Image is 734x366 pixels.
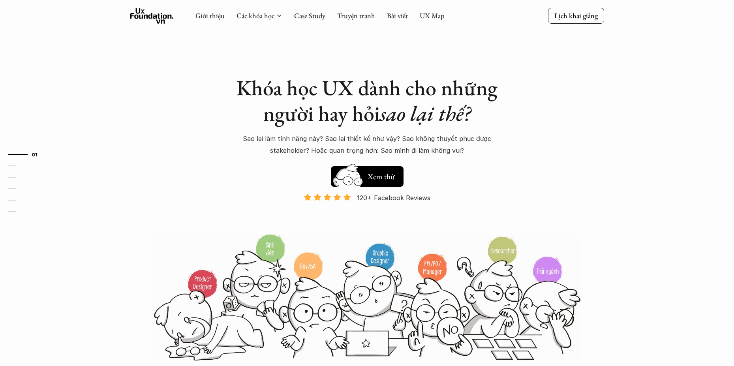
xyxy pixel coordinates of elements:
a: Lịch khai giảng [548,8,604,23]
a: Truyện tranh [337,11,375,20]
a: Bài viết [387,11,408,20]
p: Sao lại làm tính năng này? Sao lại thiết kế như vậy? Sao không thuyết phục được stakeholder? Hoặc... [229,133,505,157]
p: 120+ Facebook Reviews [357,192,430,204]
h5: Xem thử [366,171,396,182]
a: 120+ Facebook Reviews [297,193,437,233]
strong: 01 [32,152,38,157]
a: 01 [8,150,45,159]
a: Case Study [294,11,325,20]
a: UX Map [420,11,445,20]
a: Giới thiệu [195,11,225,20]
a: Các khóa học [237,11,274,20]
h1: Khóa học UX dành cho những người hay hỏi [229,75,505,126]
a: Xem thử [331,162,404,187]
em: sao lại thế? [380,99,471,127]
p: Lịch khai giảng [554,11,598,20]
